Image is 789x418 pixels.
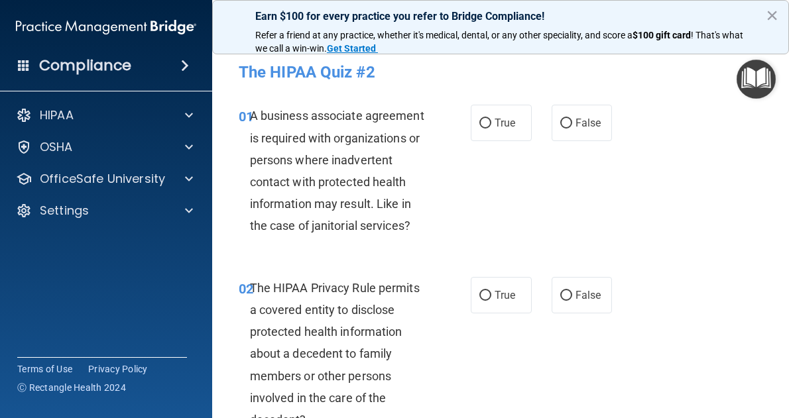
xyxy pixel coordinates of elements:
span: Refer a friend at any practice, whether it's medical, dental, or any other speciality, and score a [255,30,633,40]
p: Settings [40,203,89,219]
span: True [495,289,515,301]
p: Earn $100 for every practice you refer to Bridge Compliance! [255,10,746,23]
a: OSHA [16,139,193,155]
a: OfficeSafe University [16,171,193,187]
span: True [495,117,515,129]
span: 02 [239,281,253,297]
a: Privacy Policy [88,362,148,376]
a: Terms of Use [17,362,72,376]
button: Open Resource Center [737,60,776,99]
p: OSHA [40,139,73,155]
span: False [576,117,601,129]
img: PMB logo [16,14,196,40]
p: HIPAA [40,107,74,123]
span: Ⓒ Rectangle Health 2024 [17,381,126,394]
span: False [576,289,601,301]
input: False [560,291,572,301]
strong: $100 gift card [633,30,691,40]
h4: The HIPAA Quiz #2 [239,64,762,81]
button: Close [766,5,778,26]
a: HIPAA [16,107,193,123]
input: True [479,291,491,301]
span: 01 [239,109,253,125]
input: False [560,119,572,129]
input: True [479,119,491,129]
a: Settings [16,203,193,219]
a: Get Started [327,43,378,54]
strong: Get Started [327,43,376,54]
span: A business associate agreement is required with organizations or persons where inadvertent contac... [250,109,424,233]
h4: Compliance [39,56,131,75]
p: OfficeSafe University [40,171,165,187]
span: ! That's what we call a win-win. [255,30,745,54]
